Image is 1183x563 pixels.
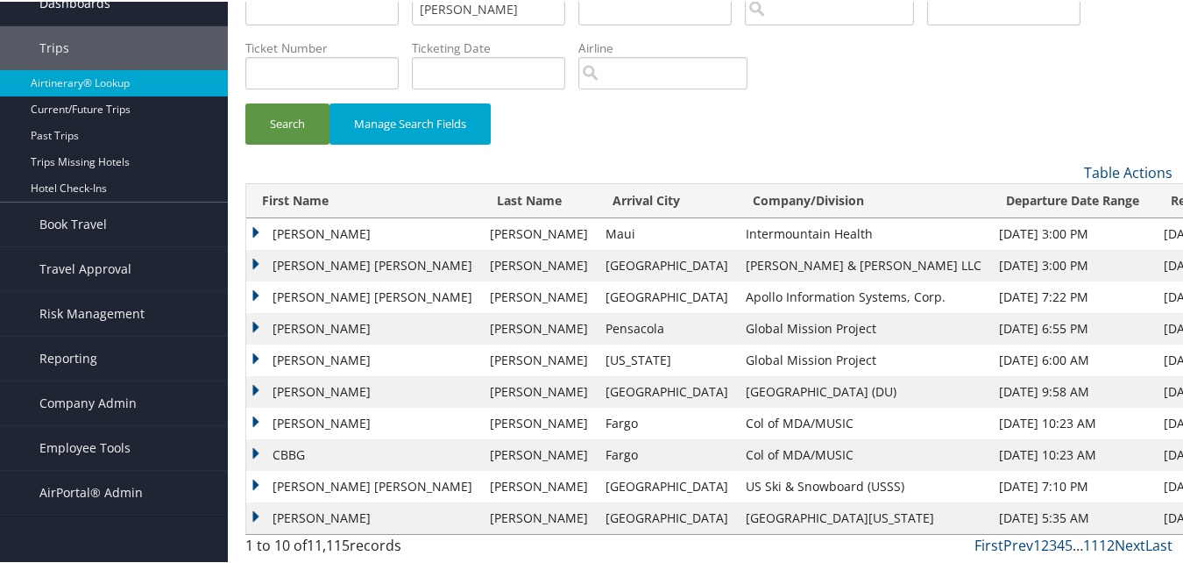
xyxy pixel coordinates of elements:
[246,438,481,469] td: CBBG
[39,201,107,245] span: Book Travel
[737,406,990,438] td: Col of MDA/MUSIC
[1115,534,1145,553] a: Next
[597,343,737,374] td: [US_STATE]
[737,343,990,374] td: Global Mission Project
[39,424,131,468] span: Employee Tools
[974,534,1003,553] a: First
[1041,534,1049,553] a: 2
[990,182,1155,217] th: Departure Date Range: activate to sort column ascending
[990,248,1155,280] td: [DATE] 3:00 PM
[737,182,990,217] th: Company/Division
[1003,534,1033,553] a: Prev
[39,469,143,513] span: AirPortal® Admin
[481,182,597,217] th: Last Name: activate to sort column ascending
[246,217,481,248] td: [PERSON_NAME]
[597,406,737,438] td: Fargo
[39,25,69,68] span: Trips
[990,217,1155,248] td: [DATE] 3:00 PM
[737,311,990,343] td: Global Mission Project
[737,374,990,406] td: [GEOGRAPHIC_DATA] (DU)
[597,182,737,217] th: Arrival City: activate to sort column ascending
[990,406,1155,438] td: [DATE] 10:23 AM
[246,248,481,280] td: [PERSON_NAME] [PERSON_NAME]
[990,311,1155,343] td: [DATE] 6:55 PM
[990,469,1155,501] td: [DATE] 7:10 PM
[597,248,737,280] td: [GEOGRAPHIC_DATA]
[1084,161,1172,181] a: Table Actions
[990,280,1155,311] td: [DATE] 7:22 PM
[597,280,737,311] td: [GEOGRAPHIC_DATA]
[597,217,737,248] td: Maui
[245,102,329,143] button: Search
[481,501,597,532] td: [PERSON_NAME]
[481,311,597,343] td: [PERSON_NAME]
[1145,534,1172,553] a: Last
[597,469,737,501] td: [GEOGRAPHIC_DATA]
[329,102,491,143] button: Manage Search Fields
[737,217,990,248] td: Intermountain Health
[245,533,457,563] div: 1 to 10 of records
[39,290,145,334] span: Risk Management
[481,406,597,438] td: [PERSON_NAME]
[737,248,990,280] td: [PERSON_NAME] & [PERSON_NAME] LLC
[737,501,990,532] td: [GEOGRAPHIC_DATA][US_STATE]
[39,380,137,424] span: Company Admin
[246,374,481,406] td: [PERSON_NAME]
[481,374,597,406] td: [PERSON_NAME]
[246,501,481,532] td: [PERSON_NAME]
[246,406,481,438] td: [PERSON_NAME]
[246,311,481,343] td: [PERSON_NAME]
[737,469,990,501] td: US Ski & Snowboard (USSS)
[307,534,350,553] span: 11,115
[481,217,597,248] td: [PERSON_NAME]
[481,343,597,374] td: [PERSON_NAME]
[481,248,597,280] td: [PERSON_NAME]
[578,38,761,55] label: Airline
[737,280,990,311] td: Apollo Information Systems, Corp.
[597,438,737,469] td: Fargo
[597,311,737,343] td: Pensacola
[597,501,737,532] td: [GEOGRAPHIC_DATA]
[1065,534,1073,553] a: 5
[990,438,1155,469] td: [DATE] 10:23 AM
[481,469,597,501] td: [PERSON_NAME]
[39,335,97,379] span: Reporting
[990,343,1155,374] td: [DATE] 6:00 AM
[481,438,597,469] td: [PERSON_NAME]
[1083,534,1115,553] a: 1112
[1049,534,1057,553] a: 3
[481,280,597,311] td: [PERSON_NAME]
[1073,534,1083,553] span: …
[1057,534,1065,553] a: 4
[246,182,481,217] th: First Name: activate to sort column ascending
[39,246,131,289] span: Travel Approval
[246,469,481,501] td: [PERSON_NAME] [PERSON_NAME]
[246,280,481,311] td: [PERSON_NAME] [PERSON_NAME]
[990,374,1155,406] td: [DATE] 9:58 AM
[245,38,412,55] label: Ticket Number
[1033,534,1041,553] a: 1
[597,374,737,406] td: [GEOGRAPHIC_DATA]
[412,38,578,55] label: Ticketing Date
[246,343,481,374] td: [PERSON_NAME]
[737,438,990,469] td: Col of MDA/MUSIC
[990,501,1155,532] td: [DATE] 5:35 AM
